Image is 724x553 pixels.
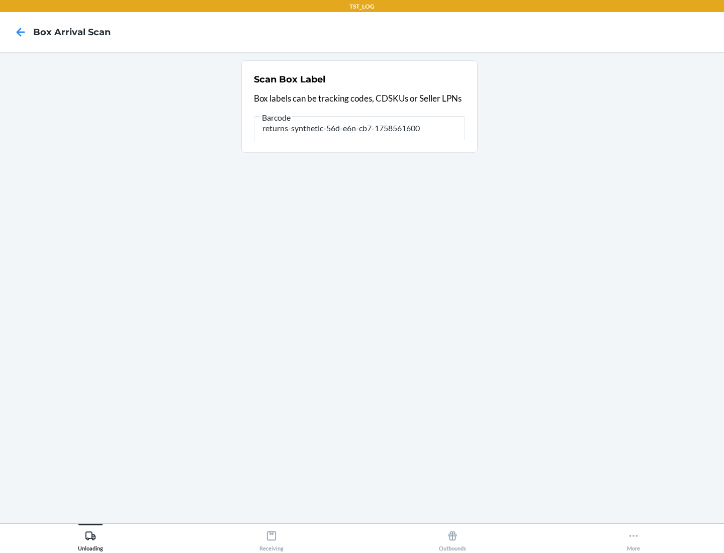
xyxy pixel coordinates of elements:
div: Unloading [78,526,103,551]
p: TST_LOG [349,2,375,11]
div: More [627,526,640,551]
h4: Box Arrival Scan [33,26,111,39]
h2: Scan Box Label [254,73,325,86]
button: Outbounds [362,524,543,551]
button: Receiving [181,524,362,551]
input: Barcode [254,116,465,140]
span: Barcode [260,113,292,123]
p: Box labels can be tracking codes, CDSKUs or Seller LPNs [254,92,465,105]
div: Receiving [259,526,284,551]
button: More [543,524,724,551]
div: Outbounds [439,526,466,551]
